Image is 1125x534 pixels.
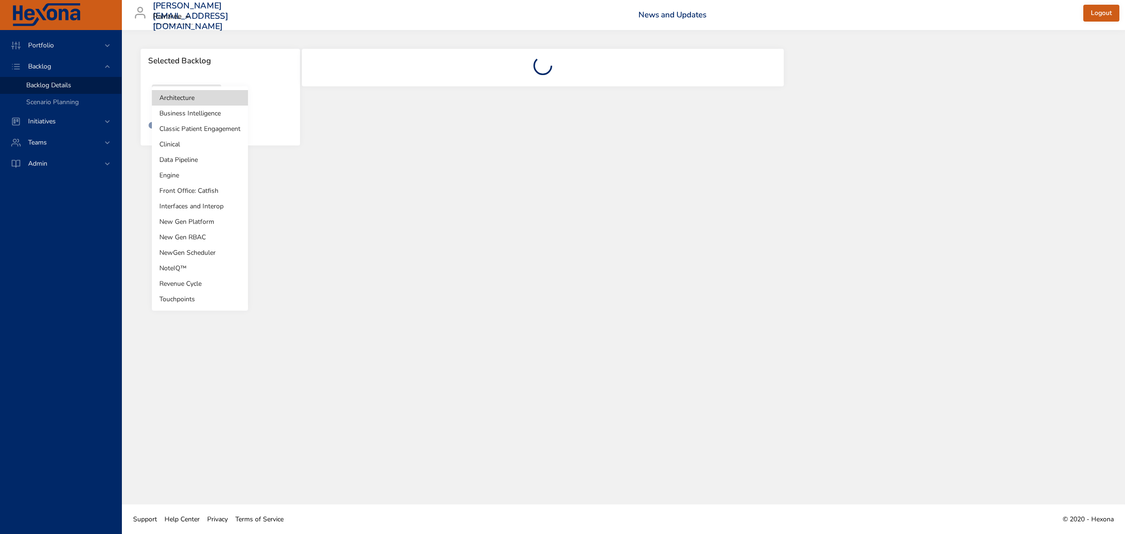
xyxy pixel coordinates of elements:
[152,214,248,229] li: New Gen Platform
[152,152,248,168] li: Data Pipeline
[152,229,248,245] li: New Gen RBAC
[152,90,248,106] li: Architecture
[152,137,248,152] li: Clinical
[152,245,248,260] li: NewGen Scheduler
[152,106,248,121] li: Business Intelligence
[152,276,248,291] li: Revenue Cycle
[152,260,248,276] li: NoteIQ™
[152,183,248,198] li: Front Office: Catfish
[152,291,248,307] li: Touchpoints
[152,198,248,214] li: Interfaces and Interop
[152,168,248,183] li: Engine
[152,121,248,137] li: Classic Patient Engagement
